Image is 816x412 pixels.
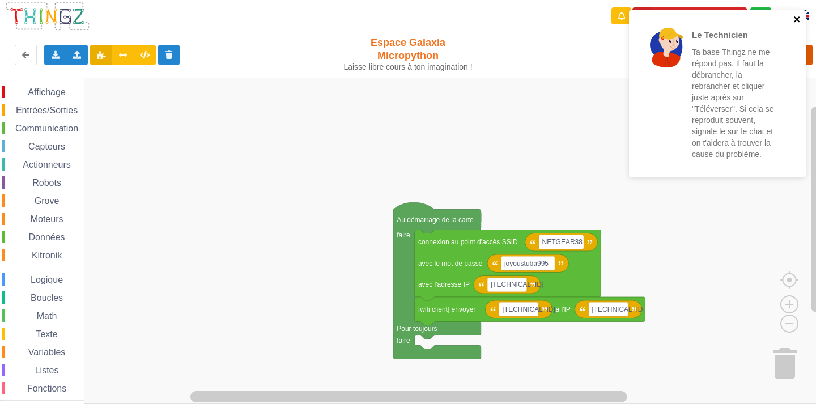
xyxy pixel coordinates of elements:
[397,216,474,224] text: Au démarrage de la carte
[418,260,483,267] text: avec le mot de passe
[29,214,65,224] span: Moteurs
[31,178,63,188] span: Robots
[29,293,65,303] span: Boucles
[793,15,801,26] button: close
[397,325,437,333] text: Pour toujours
[30,250,63,260] span: Kitronik
[33,366,61,375] span: Listes
[14,124,80,133] span: Communication
[542,238,583,246] text: NETGEAR38
[397,337,410,345] text: faire
[504,260,549,267] text: joyoustuba995
[418,305,475,313] text: [wifi client] envoyer
[491,281,543,288] text: [TECHNICAL_ID]
[21,160,73,169] span: Actionneurs
[14,105,79,115] span: Entrées/Sorties
[33,196,61,206] span: Grove
[418,281,470,288] text: avec l'adresse IP
[556,305,571,313] text: à l'IP
[34,329,59,339] span: Texte
[592,305,644,313] text: [TECHNICAL_ID]
[25,384,68,393] span: Fonctions
[339,62,478,72] div: Laisse libre cours à ton imagination !
[27,142,67,151] span: Capteurs
[339,36,478,72] div: Espace Galaxia Micropython
[27,232,67,242] span: Données
[35,311,59,321] span: Math
[27,347,67,357] span: Variables
[692,29,780,41] p: Le Technicien
[502,305,555,313] text: [TECHNICAL_ID]
[632,7,747,25] button: Appairer une carte
[26,87,67,97] span: Affichage
[5,1,90,31] img: thingz_logo.png
[29,275,65,284] span: Logique
[692,46,780,160] p: Ta base Thingz ne me répond pas. Il faut la débrancher, la rebrancher et cliquer juste après sur ...
[397,231,410,239] text: faire
[418,238,518,246] text: connexion au point d'accès SSID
